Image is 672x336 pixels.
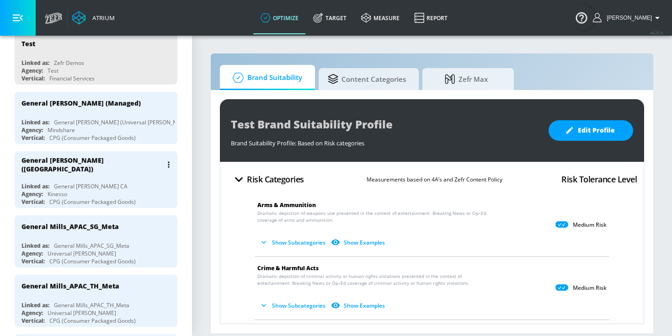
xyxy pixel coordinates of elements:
div: Agency: [21,67,43,75]
div: Atrium [89,14,115,22]
button: Show Examples [329,235,389,250]
div: General [PERSON_NAME] ([GEOGRAPHIC_DATA])Linked as:General [PERSON_NAME] CAAgency:KinessoVertical... [15,151,177,208]
div: Kinesso [48,190,67,198]
div: CPG (Consumer Packaged Goods) [49,198,136,206]
span: Content Categories [328,68,406,90]
div: General [PERSON_NAME] CA [54,182,128,190]
div: General Mills_APAC_TH_MetaLinked as:General Mills_APAC_TH_MetaAgency:Universal [PERSON_NAME]Verti... [15,275,177,327]
div: Vertical: [21,198,45,206]
a: optimize [253,1,306,34]
button: Risk Categories [227,169,308,190]
div: General [PERSON_NAME] (Managed)Linked as:General [PERSON_NAME] (Universal [PERSON_NAME])Agency:Mi... [15,92,177,144]
div: Vertical: [21,257,45,265]
h4: Risk Categories [247,173,304,186]
div: Agency: [21,250,43,257]
button: Show Subcategories [257,235,329,250]
div: Test [21,39,35,48]
div: Vertical: [21,134,45,142]
span: login as: carolyn.xue@zefr.com [603,15,652,21]
div: Vertical: [21,317,45,325]
div: General Mills_APAC_SG_Meta [54,242,129,250]
div: General Mills_APAC_SG_Meta [21,222,119,231]
div: Universal [PERSON_NAME] [48,250,116,257]
div: CPG (Consumer Packaged Goods) [49,257,136,265]
div: CPG (Consumer Packaged Goods) [49,134,136,142]
div: CPG (Consumer Packaged Goods) [49,317,136,325]
span: Dramatic depiction of weapons use presented in the context of entertainment. Breaking News or Op–... [257,210,491,224]
div: Linked as: [21,182,49,190]
button: Show Subcategories [257,298,329,313]
div: General [PERSON_NAME] (Managed) [21,99,141,107]
div: General Mills_APAC_SG_MetaLinked as:General Mills_APAC_SG_MetaAgency:Universal [PERSON_NAME]Verti... [15,215,177,267]
button: [PERSON_NAME] [593,12,663,23]
span: Zefr Max [432,68,501,90]
div: Vertical: [21,75,45,82]
span: Edit Profile [567,125,615,136]
span: Dramatic depiction of criminal activity or human rights violations presented in the context of en... [257,273,491,287]
div: General Mills_APAC_TH_Meta [21,282,119,290]
p: Medium Risk [573,284,607,292]
a: Atrium [72,11,115,25]
a: measure [354,1,407,34]
div: General [PERSON_NAME] ([GEOGRAPHIC_DATA]) [21,156,162,173]
div: General [PERSON_NAME] (Universal [PERSON_NAME]) [54,118,192,126]
span: Brand Suitability [229,67,302,89]
a: Target [306,1,354,34]
button: Open Resource Center [569,5,594,30]
p: Measurements based on 4A’s and Zefr Content Policy [367,175,502,184]
div: Linked as: [21,242,49,250]
h4: Risk Tolerance Level [561,173,637,186]
div: Agency: [21,309,43,317]
span: v 4.25.4 [650,30,663,35]
div: Linked as: [21,59,49,67]
div: Mindshare [48,126,75,134]
p: Medium Risk [573,221,607,229]
div: TestLinked as:Zefr DemosAgency:TestVertical:Financial Services [15,32,177,85]
div: Test [48,67,59,75]
div: Universal [PERSON_NAME] [48,309,116,317]
div: Brand Suitability Profile: Based on Risk categories [231,134,539,147]
div: Agency: [21,190,43,198]
button: Edit Profile [549,120,633,141]
span: Crime & Harmful Acts [257,264,319,272]
div: General Mills_APAC_TH_Meta [54,301,129,309]
div: Linked as: [21,301,49,309]
button: Show Examples [329,298,389,313]
div: Linked as: [21,118,49,126]
div: Zefr Demos [54,59,84,67]
a: Report [407,1,455,34]
div: Agency: [21,126,43,134]
span: Arms & Ammunition [257,201,316,209]
div: Financial Services [49,75,95,82]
